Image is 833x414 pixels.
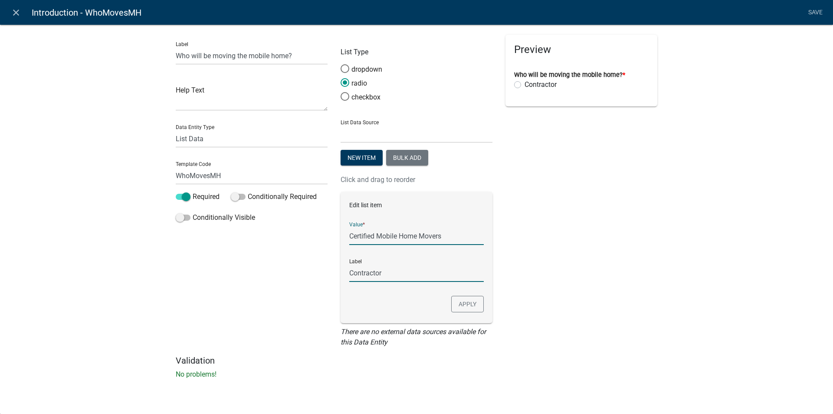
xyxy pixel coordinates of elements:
[231,192,317,202] label: Conditionally Required
[525,79,557,90] label: Contractor
[341,47,492,57] p: List Type
[341,150,383,166] button: New item
[176,355,657,366] h5: Validation
[341,328,486,346] i: There are no external data sources available for this Data Entity
[341,92,380,103] label: checkbox
[804,4,826,21] a: Save
[341,78,367,89] label: radio
[176,212,255,223] label: Conditionally Visible
[386,150,428,166] button: Bulk add
[176,369,657,380] p: No problems!
[514,72,625,78] label: Who will be moving the mobile home?
[32,4,141,21] span: Introduction - WhoMovesMH
[176,192,220,202] label: Required
[341,192,492,323] wm-list-item-editor: Edit list item
[341,64,382,75] label: dropdown
[451,296,484,312] button: Apply
[349,201,484,210] p: Edit list item
[514,43,649,56] h5: Preview
[11,7,21,18] i: close
[341,175,492,185] p: Click and drag to reorder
